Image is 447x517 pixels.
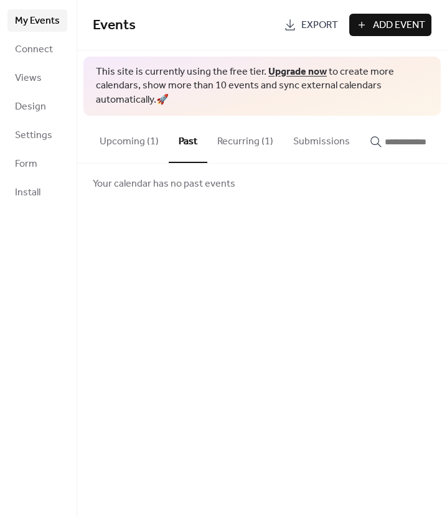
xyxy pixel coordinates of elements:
[7,124,67,146] a: Settings
[7,181,67,203] a: Install
[93,177,235,192] span: Your calendar has no past events
[7,67,67,89] a: Views
[15,185,40,200] span: Install
[15,100,46,114] span: Design
[7,152,67,175] a: Form
[7,38,67,60] a: Connect
[15,157,37,172] span: Form
[301,18,338,33] span: Export
[268,62,327,82] a: Upgrade now
[90,116,169,162] button: Upcoming (1)
[15,71,42,86] span: Views
[169,116,207,163] button: Past
[15,14,60,29] span: My Events
[7,9,67,32] a: My Events
[278,14,344,36] a: Export
[93,12,136,39] span: Events
[207,116,283,162] button: Recurring (1)
[373,18,425,33] span: Add Event
[15,42,53,57] span: Connect
[15,128,52,143] span: Settings
[96,65,428,107] span: This site is currently using the free tier. to create more calendars, show more than 10 events an...
[7,95,67,118] a: Design
[283,116,360,162] button: Submissions
[349,14,431,36] button: Add Event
